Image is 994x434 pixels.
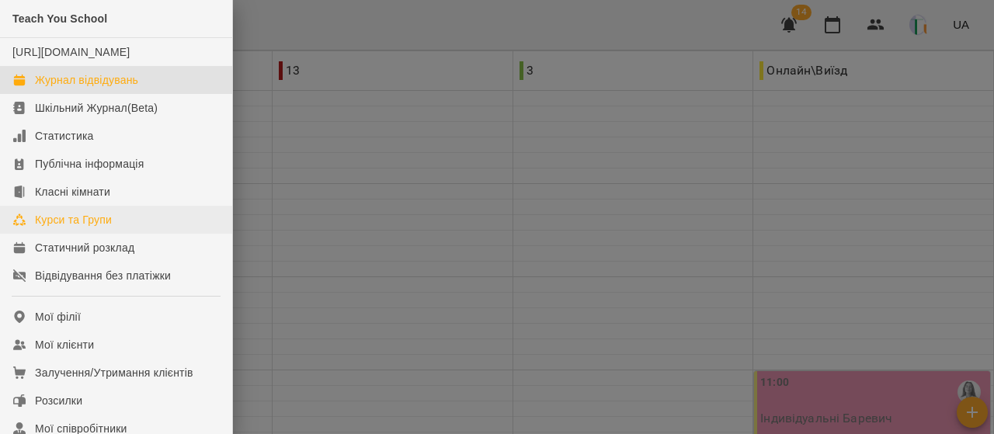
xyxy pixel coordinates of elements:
div: Залучення/Утримання клієнтів [35,365,193,380]
div: Мої клієнти [35,337,94,352]
div: Статистика [35,128,94,144]
div: Розсилки [35,393,82,408]
a: [URL][DOMAIN_NAME] [12,46,130,58]
div: Статичний розклад [35,240,134,255]
div: Курси та Групи [35,212,112,227]
div: Журнал відвідувань [35,72,138,88]
div: Класні кімнати [35,184,110,200]
span: Teach You School [12,12,107,25]
div: Публічна інформація [35,156,144,172]
div: Мої філії [35,309,81,325]
div: Шкільний Журнал(Beta) [35,100,158,116]
div: Відвідування без платіжки [35,268,171,283]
